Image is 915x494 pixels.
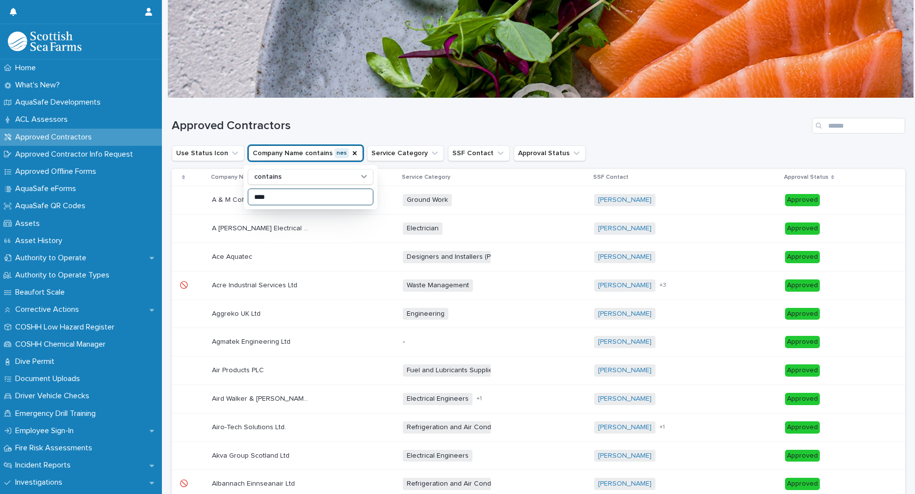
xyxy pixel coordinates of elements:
[11,133,100,142] p: Approved Contractors
[403,308,448,320] span: Engineering
[172,119,808,133] h1: Approved Contractors
[598,253,652,261] a: [PERSON_NAME]
[11,288,73,297] p: Beaufort Scale
[11,426,81,436] p: Employee Sign-In
[172,186,905,215] tr: A & M Colthart LtdA & M Colthart Ltd Ground Work[PERSON_NAME] Approved
[11,98,108,107] p: AquaSafe Developments
[11,184,84,193] p: AquaSafe eForms
[403,338,501,346] p: -
[11,150,141,159] p: Approved Contractor Info Request
[403,393,472,405] span: Electrical Engineers
[11,63,44,73] p: Home
[785,194,820,206] div: Approved
[172,413,905,441] tr: Airo-Tech Solutions Ltd.Airo-Tech Solutions Ltd. Refrigeration and Air Conditioning Services[PERS...
[248,145,363,161] button: Company Name
[212,222,312,233] p: A MacKinnon Electrical Contracting
[514,145,586,161] button: Approval Status
[212,336,292,346] p: Agmatek Engineering Ltd
[812,118,905,134] input: Search
[172,357,905,385] tr: Air Products PLCAir Products PLC Fuel and Lubricants Supplier[PERSON_NAME] Approved
[212,308,262,318] p: Aggreko UK Ltd
[11,201,93,211] p: AquaSafe QR Codes
[212,194,271,204] p: A & M Colthart Ltd
[11,340,113,349] p: COSHH Chemical Manager
[11,357,62,366] p: Dive Permit
[598,196,652,204] a: [PERSON_NAME]
[659,424,665,430] span: + 1
[172,441,905,470] tr: Akva Group Scotland LtdAkva Group Scotland Ltd Electrical Engineers[PERSON_NAME] Approved
[212,421,288,432] p: Airo-Tech Solutions Ltd.
[180,478,190,488] p: 🚫
[598,480,652,488] a: [PERSON_NAME]
[212,279,299,290] p: Acre Industrial Services Ltd
[172,271,905,300] tr: 🚫🚫 Acre Industrial Services LtdAcre Industrial Services Ltd Waste Management[PERSON_NAME] +3Approved
[11,219,48,228] p: Assets
[11,81,68,90] p: What's New?
[211,172,256,183] p: Company Name
[172,215,905,243] tr: A [PERSON_NAME] Electrical ContractingA [PERSON_NAME] Electrical Contracting Electrician[PERSON_N...
[8,31,81,51] img: bPIBxiqnSb2ggTQWdOVV
[785,279,820,292] div: Approved
[785,450,820,462] div: Approved
[212,450,291,460] p: Akva Group Scotland Ltd
[598,310,652,318] a: [PERSON_NAME]
[784,172,829,183] p: Approval Status
[212,393,312,403] p: Aird Walker & [PERSON_NAME] Ltd
[598,452,652,460] a: [PERSON_NAME]
[212,364,266,375] p: Air Products PLC
[785,222,820,235] div: Approved
[172,328,905,357] tr: Agmatek Engineering LtdAgmatek Engineering Ltd -[PERSON_NAME] Approved
[403,421,547,434] span: Refrigeration and Air Conditioning Services
[598,423,652,432] a: [PERSON_NAME]
[403,279,473,292] span: Waste Management
[785,251,820,263] div: Approved
[593,172,628,183] p: SSF Contact
[403,478,547,490] span: Refrigeration and Air Conditioning Services
[785,308,820,320] div: Approved
[11,374,88,384] p: Document Uploads
[403,194,452,206] span: Ground Work
[172,243,905,271] tr: Ace AquatecAce Aquatec Designers and Installers (Processing[PERSON_NAME] Approved
[11,253,94,263] p: Authority to Operate
[11,271,117,280] p: Authority to Operate Types
[11,323,122,332] p: COSHH Low Hazard Register
[212,251,254,261] p: Ace Aquatec
[476,396,482,402] span: + 1
[598,338,652,346] a: [PERSON_NAME]
[367,145,444,161] button: Service Category
[180,279,190,290] p: 🚫
[11,305,87,314] p: Corrective Actions
[172,384,905,413] tr: Aird Walker & [PERSON_NAME] LtdAird Walker & [PERSON_NAME] Ltd Electrical Engineers+1[PERSON_NAME...
[11,409,104,418] p: Emergency Drill Training
[403,364,499,377] span: Fuel and Lubricants Supplier
[785,421,820,434] div: Approved
[11,478,70,487] p: Investigations
[448,145,510,161] button: SSF Contact
[11,443,100,453] p: Fire Risk Assessments
[11,236,70,246] p: Asset History
[11,461,78,470] p: Incident Reports
[403,222,443,235] span: Electrician
[403,450,472,462] span: Electrical Engineers
[11,391,97,401] p: Driver Vehicle Checks
[785,478,820,490] div: Approved
[598,281,652,290] a: [PERSON_NAME]
[598,395,652,403] a: [PERSON_NAME]
[172,145,244,161] button: Use Status Icon
[212,478,297,488] p: Albannach Einnseanair Ltd
[785,393,820,405] div: Approved
[402,172,450,183] p: Service Category
[598,366,652,375] a: [PERSON_NAME]
[785,336,820,348] div: Approved
[403,251,525,263] span: Designers and Installers (Processing
[172,300,905,328] tr: Aggreko UK LtdAggreko UK Ltd Engineering[PERSON_NAME] Approved
[254,173,282,181] p: contains
[659,282,666,288] span: + 3
[11,115,76,124] p: ACL Assessors
[785,364,820,377] div: Approved
[598,224,652,233] a: [PERSON_NAME]
[11,167,104,176] p: Approved Offline Forms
